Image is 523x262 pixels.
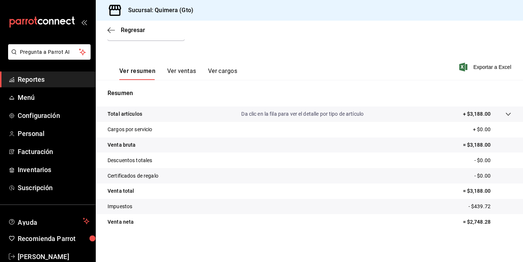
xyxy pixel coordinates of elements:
[463,187,511,195] p: = $3,188.00
[81,19,87,25] button: open_drawer_menu
[108,218,134,226] p: Venta neta
[121,27,145,34] span: Regresar
[474,172,511,180] p: - $0.00
[5,53,91,61] a: Pregunta a Parrot AI
[463,218,511,226] p: = $2,748.28
[108,27,145,34] button: Regresar
[108,157,152,164] p: Descuentos totales
[463,141,511,149] p: = $3,188.00
[108,141,136,149] p: Venta bruta
[208,67,238,80] button: Ver cargos
[463,110,491,118] p: + $3,188.00
[18,147,89,157] span: Facturación
[474,157,511,164] p: - $0.00
[18,183,89,193] span: Suscripción
[108,187,134,195] p: Venta total
[108,126,152,133] p: Cargos por servicio
[18,92,89,102] span: Menú
[108,203,132,210] p: Impuestos
[18,252,89,262] span: [PERSON_NAME]
[468,203,511,210] p: - $439.72
[108,110,142,118] p: Total artículos
[241,110,364,118] p: Da clic en la fila para ver el detalle por tipo de artículo
[18,165,89,175] span: Inventarios
[122,6,193,15] h3: Sucursal: Quimera (Gto)
[20,48,79,56] span: Pregunta a Parrot AI
[119,67,237,80] div: navigation tabs
[461,63,511,71] button: Exportar a Excel
[108,172,158,180] p: Certificados de regalo
[18,111,89,120] span: Configuración
[8,44,91,60] button: Pregunta a Parrot AI
[18,74,89,84] span: Reportes
[108,89,511,98] p: Resumen
[18,129,89,139] span: Personal
[18,234,89,244] span: Recomienda Parrot
[167,67,196,80] button: Ver ventas
[18,217,80,226] span: Ayuda
[119,67,155,80] button: Ver resumen
[473,126,511,133] p: + $0.00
